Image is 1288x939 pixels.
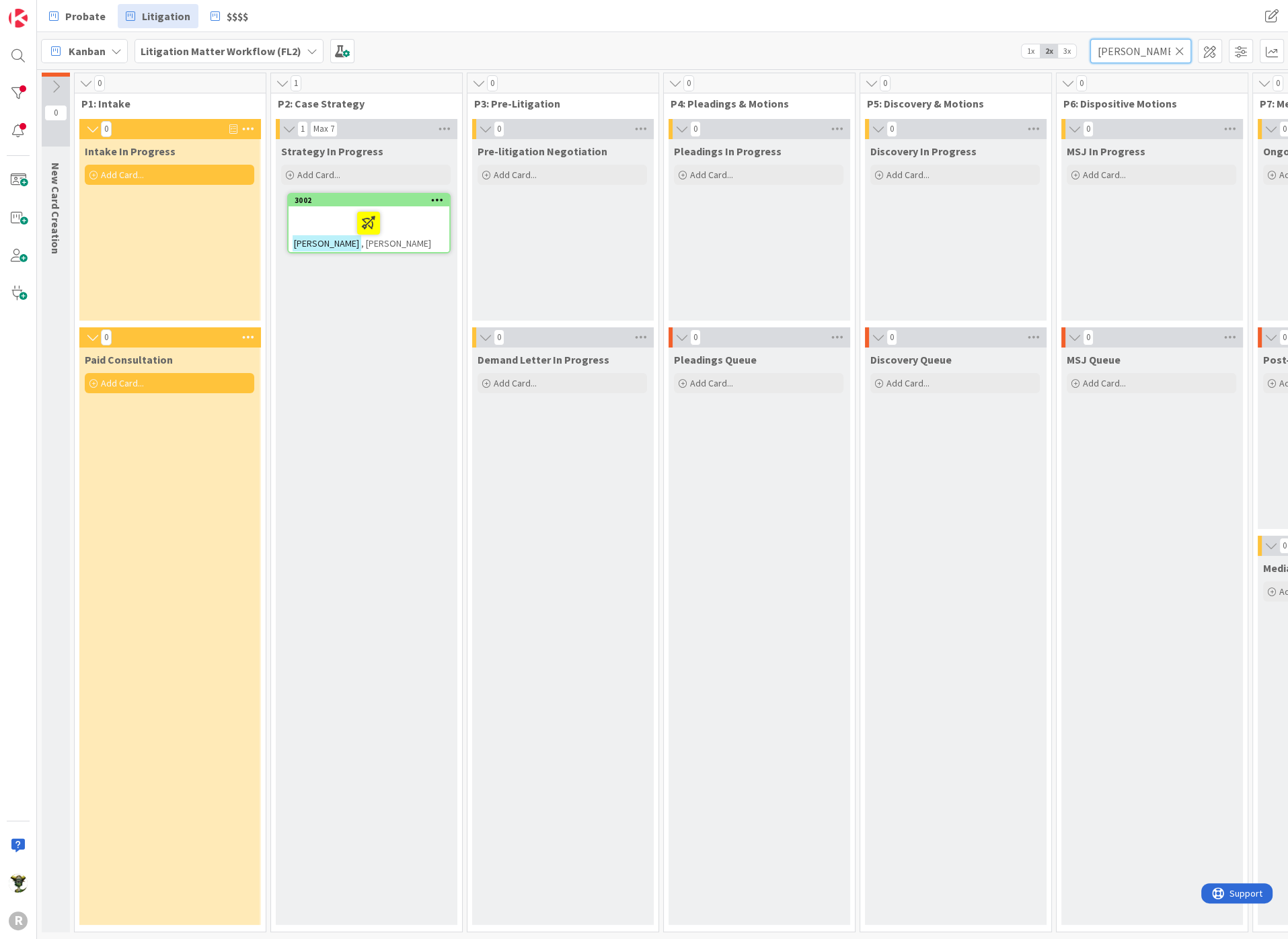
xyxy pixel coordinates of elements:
a: Probate [41,4,114,28]
span: Pre-litigation Negotiation [478,145,607,158]
span: P3: Pre-Litigation [474,97,642,110]
span: P1: Intake [81,97,249,110]
span: Support [28,2,61,18]
span: Add Card... [101,377,144,389]
span: 0 [1083,121,1094,137]
span: Demand Letter In Progress [478,353,609,366]
span: Add Card... [886,377,930,389]
span: Discovery In Progress [870,145,977,158]
span: Add Card... [1083,377,1126,389]
div: 3002 [289,194,449,206]
span: Pleadings In Progress [674,145,782,158]
span: $$$$ [227,8,248,24]
span: Probate [65,8,106,24]
span: Strategy In Progress [281,145,383,158]
span: Add Card... [494,377,537,389]
img: NC [9,874,28,893]
span: Paid Consultation [85,353,173,366]
span: 0 [1273,75,1283,91]
mark: [PERSON_NAME] [293,235,361,251]
span: 0 [690,329,701,345]
span: 0 [880,75,891,91]
span: Add Card... [690,377,733,389]
span: 1x [1022,44,1040,58]
span: Add Card... [1083,169,1126,181]
div: 3002 [295,196,449,205]
span: P5: Discovery & Motions [867,97,1034,110]
span: Add Card... [494,169,537,181]
span: 0 [690,121,701,137]
span: 0 [94,75,105,91]
span: P2: Case Strategy [278,97,445,110]
input: Quick Filter... [1090,39,1191,63]
span: P4: Pleadings & Motions [671,97,838,110]
span: 0 [44,105,67,121]
div: Max 7 [313,126,334,132]
span: Kanban [69,43,106,59]
span: Add Card... [101,169,144,181]
span: Litigation [142,8,190,24]
span: Add Card... [297,169,340,181]
span: 0 [886,329,897,345]
span: Add Card... [690,169,733,181]
span: 3x [1058,44,1076,58]
span: Pleadings Queue [674,353,757,366]
div: R [9,911,28,930]
span: 0 [1083,329,1094,345]
img: Visit kanbanzone.com [9,9,28,28]
span: 0 [1076,75,1087,91]
b: Litigation Matter Workflow (FL2) [141,44,301,58]
span: New Card Creation [49,163,63,254]
span: 0 [101,329,112,345]
a: $$$$ [202,4,256,28]
span: 0 [487,75,498,91]
span: , [PERSON_NAME] [361,237,431,249]
div: 3002[PERSON_NAME], [PERSON_NAME] [289,194,449,252]
span: 0 [683,75,694,91]
span: 0 [494,329,504,345]
a: Litigation [118,4,198,28]
span: MSJ In Progress [1067,145,1145,158]
span: 2x [1040,44,1058,58]
span: 1 [297,121,308,137]
span: 0 [101,121,112,137]
span: 1 [291,75,301,91]
span: 0 [886,121,897,137]
span: P6: Dispositive Motions [1063,97,1231,110]
span: Intake In Progress [85,145,176,158]
span: Add Card... [886,169,930,181]
span: MSJ Queue [1067,353,1121,366]
span: 0 [494,121,504,137]
span: Discovery Queue [870,353,952,366]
